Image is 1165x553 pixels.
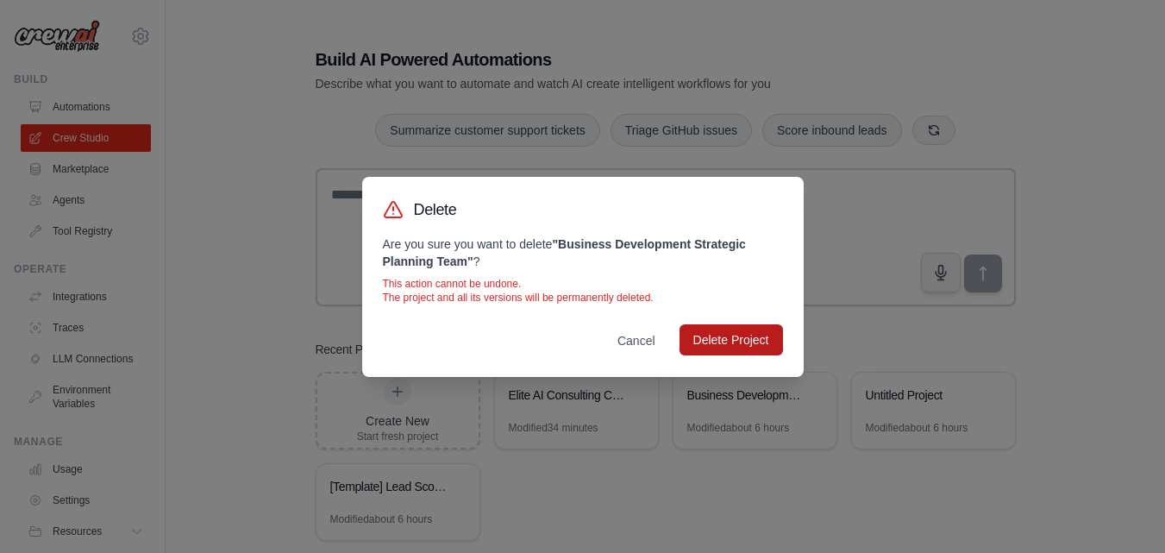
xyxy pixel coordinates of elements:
h3: Delete [414,198,457,222]
p: The project and all its versions will be permanently deleted. [383,291,783,305]
p: This action cannot be undone. [383,277,783,291]
p: Are you sure you want to delete ? [383,236,783,270]
strong: " Business Development Strategic Planning Team " [383,237,746,268]
button: Delete Project [680,324,783,355]
iframe: Chat Widget [1079,470,1165,553]
button: Cancel [604,325,669,356]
